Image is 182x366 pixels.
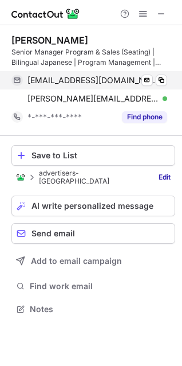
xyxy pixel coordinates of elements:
button: Send email [11,223,175,244]
img: ContactOut [16,173,25,182]
span: Send email [31,229,75,238]
img: ContactOut v5.3.10 [11,7,80,21]
button: AI write personalized message [11,196,175,216]
span: [EMAIL_ADDRESS][DOMAIN_NAME] [27,75,159,85]
button: Save to List [11,145,175,166]
button: Notes [11,301,175,317]
a: Edit [154,172,175,183]
p: advertisers-[GEOGRAPHIC_DATA] [39,169,148,185]
span: [PERSON_NAME][EMAIL_ADDRESS][PERSON_NAME][DOMAIN_NAME] [27,94,159,104]
span: Add to email campaign [31,256,122,266]
button: Find work email [11,278,175,294]
div: Save to List [31,151,170,160]
div: Senior Manager Program & Sales (Seating) | Bilingual Japanese | Program Management | Leadership |... [11,47,175,68]
div: [PERSON_NAME] [11,34,88,46]
span: Notes [30,304,171,314]
button: Add to email campaign [11,251,175,271]
span: AI write personalized message [31,201,153,211]
span: Find work email [30,281,171,291]
button: Reveal Button [122,111,167,123]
